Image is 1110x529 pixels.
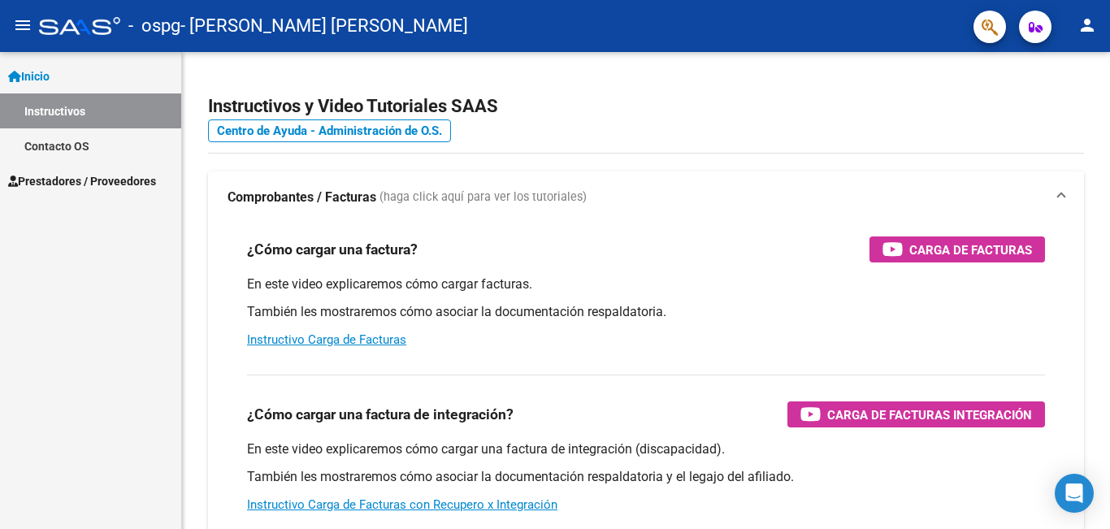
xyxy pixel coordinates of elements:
h3: ¿Cómo cargar una factura? [247,238,418,261]
p: También les mostraremos cómo asociar la documentación respaldatoria. [247,303,1045,321]
strong: Comprobantes / Facturas [228,189,376,206]
a: Centro de Ayuda - Administración de O.S. [208,119,451,142]
span: Inicio [8,67,50,85]
span: Prestadores / Proveedores [8,172,156,190]
a: Instructivo Carga de Facturas con Recupero x Integración [247,497,557,512]
mat-icon: person [1077,15,1097,35]
mat-expansion-panel-header: Comprobantes / Facturas (haga click aquí para ver los tutoriales) [208,171,1084,223]
mat-icon: menu [13,15,33,35]
button: Carga de Facturas [869,236,1045,262]
p: En este video explicaremos cómo cargar una factura de integración (discapacidad). [247,440,1045,458]
p: También les mostraremos cómo asociar la documentación respaldatoria y el legajo del afiliado. [247,468,1045,486]
a: Instructivo Carga de Facturas [247,332,406,347]
span: (haga click aquí para ver los tutoriales) [379,189,587,206]
span: - ospg [128,8,180,44]
div: Open Intercom Messenger [1055,474,1094,513]
span: Carga de Facturas Integración [827,405,1032,425]
h3: ¿Cómo cargar una factura de integración? [247,403,514,426]
span: Carga de Facturas [909,240,1032,260]
p: En este video explicaremos cómo cargar facturas. [247,275,1045,293]
button: Carga de Facturas Integración [787,401,1045,427]
span: - [PERSON_NAME] [PERSON_NAME] [180,8,468,44]
h2: Instructivos y Video Tutoriales SAAS [208,91,1084,122]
